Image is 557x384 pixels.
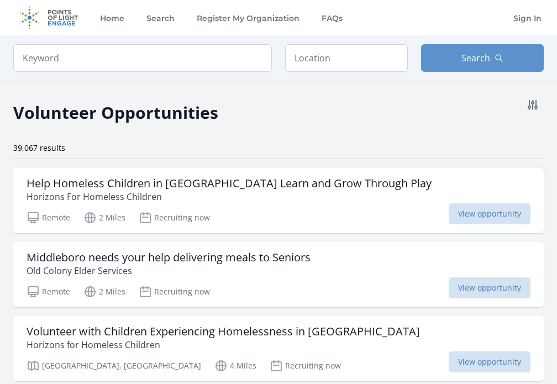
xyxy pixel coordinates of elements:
[27,177,432,190] h3: Help Homeless Children in [GEOGRAPHIC_DATA] Learn and Grow Through Play
[27,211,70,224] p: Remote
[285,44,408,72] input: Location
[270,359,341,372] p: Recruiting now
[27,264,311,277] p: Old Colony Elder Services
[83,211,125,224] p: 2 Miles
[13,242,544,307] a: Middleboro needs your help delivering meals to Seniors Old Colony Elder Services Remote 2 Miles R...
[13,316,544,381] a: Volunteer with Children Experiencing Homelessness in [GEOGRAPHIC_DATA] Horizons for Homeless Chil...
[449,351,530,372] span: View opportunity
[214,359,256,372] p: 4 Miles
[13,44,272,72] input: Keyword
[13,168,544,233] a: Help Homeless Children in [GEOGRAPHIC_DATA] Learn and Grow Through Play Horizons For Homeless Chi...
[27,338,420,351] p: Horizons for Homeless Children
[139,285,210,298] p: Recruiting now
[83,285,125,298] p: 2 Miles
[27,325,420,338] h3: Volunteer with Children Experiencing Homelessness in [GEOGRAPHIC_DATA]
[139,211,210,224] p: Recruiting now
[421,44,544,72] button: Search
[461,51,490,65] span: Search
[449,203,530,224] span: View opportunity
[27,251,311,264] h3: Middleboro needs your help delivering meals to Seniors
[13,100,218,125] h2: Volunteer Opportunities
[13,143,65,153] span: 39,067 results
[27,190,432,203] p: Horizons For Homeless Children
[27,285,70,298] p: Remote
[27,359,201,372] p: [GEOGRAPHIC_DATA], [GEOGRAPHIC_DATA]
[449,277,530,298] span: View opportunity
